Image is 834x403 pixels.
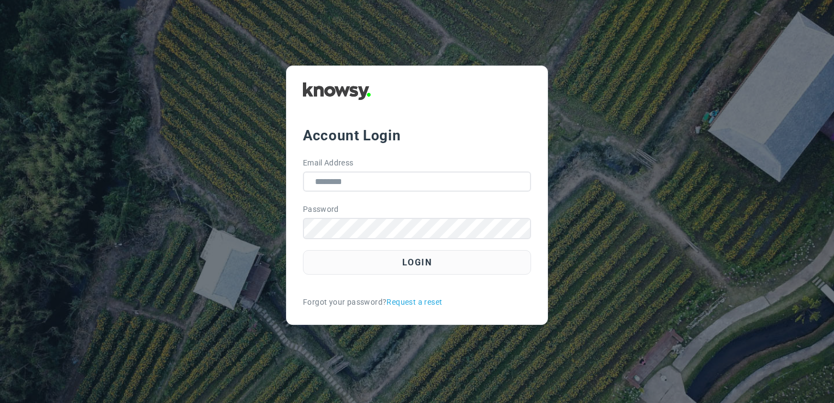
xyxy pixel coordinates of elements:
[386,297,442,308] a: Request a reset
[303,157,354,169] label: Email Address
[303,126,531,145] div: Account Login
[303,250,531,275] button: Login
[303,297,531,308] div: Forgot your password?
[303,204,339,215] label: Password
